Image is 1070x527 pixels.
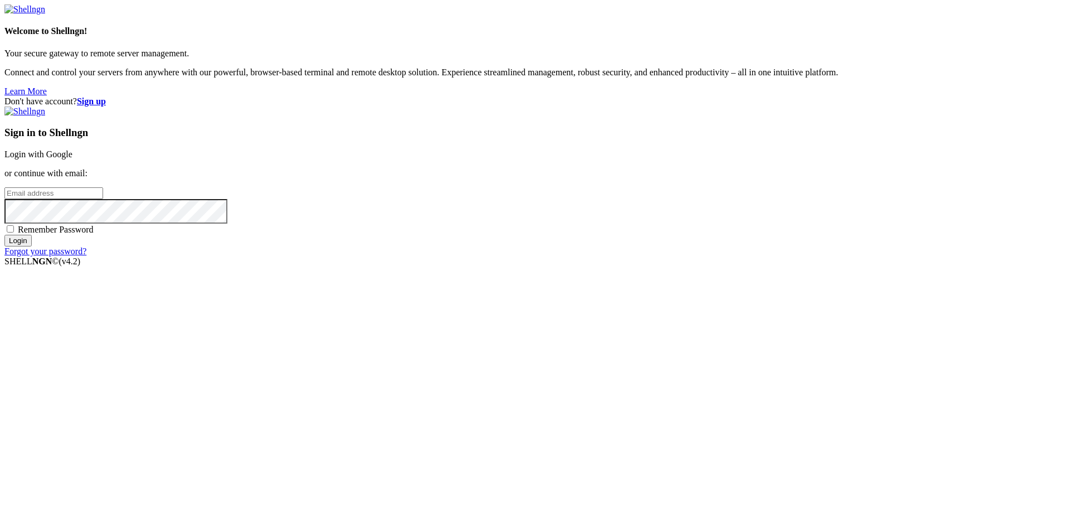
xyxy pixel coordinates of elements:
[4,49,1066,59] p: Your secure gateway to remote server management.
[7,225,14,233] input: Remember Password
[4,187,103,199] input: Email address
[4,96,1066,107] div: Don't have account?
[4,149,72,159] a: Login with Google
[32,257,52,266] b: NGN
[4,4,45,14] img: Shellngn
[18,225,94,234] span: Remember Password
[4,107,45,117] img: Shellngn
[4,235,32,246] input: Login
[4,67,1066,78] p: Connect and control your servers from anywhere with our powerful, browser-based terminal and remo...
[4,127,1066,139] h3: Sign in to Shellngn
[4,246,86,256] a: Forgot your password?
[4,86,47,96] a: Learn More
[59,257,81,266] span: 4.2.0
[4,257,80,266] span: SHELL ©
[77,96,106,106] a: Sign up
[4,26,1066,36] h4: Welcome to Shellngn!
[4,168,1066,178] p: or continue with email:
